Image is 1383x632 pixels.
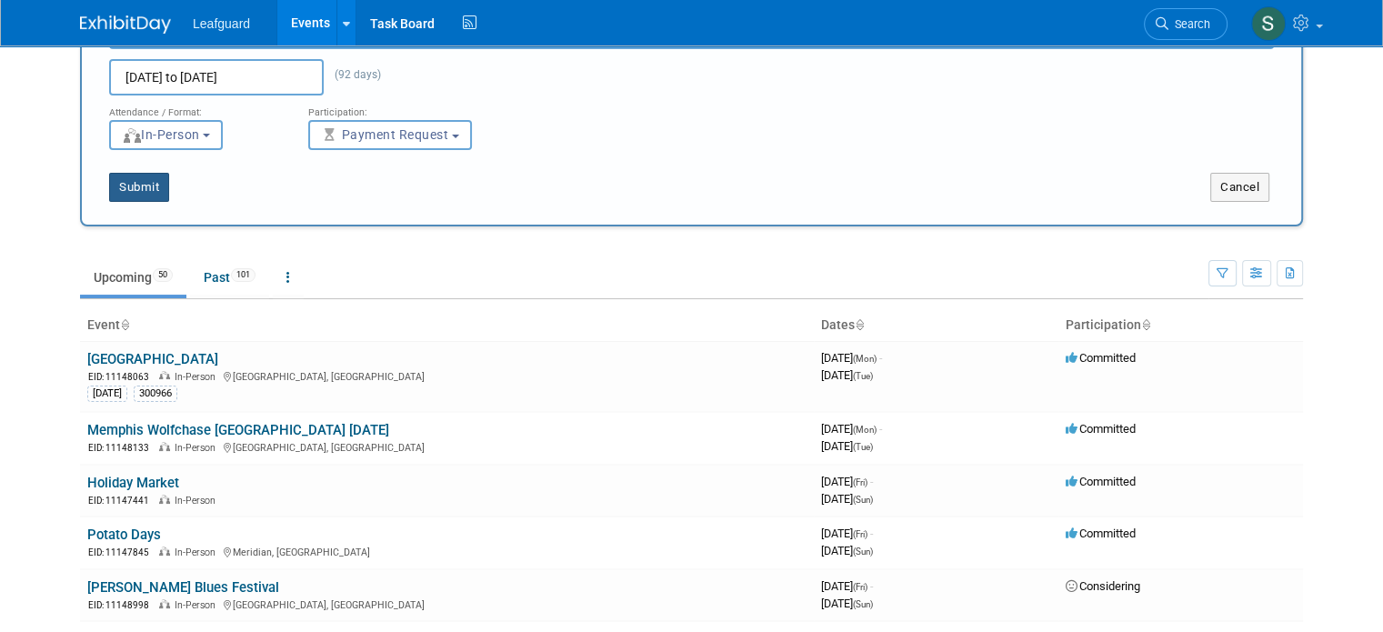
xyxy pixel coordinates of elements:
span: (Tue) [853,442,873,452]
span: [DATE] [821,527,873,540]
span: Committed [1066,475,1136,488]
div: [GEOGRAPHIC_DATA], [GEOGRAPHIC_DATA] [87,439,807,455]
button: Submit [109,173,169,202]
a: Past101 [190,260,269,295]
div: Participation: [308,95,480,119]
img: ExhibitDay [80,15,171,34]
span: - [870,475,873,488]
span: 50 [153,268,173,282]
span: Committed [1066,351,1136,365]
a: Potato Days [87,527,161,543]
span: Committed [1066,527,1136,540]
span: (Fri) [853,477,867,487]
span: EID: 11148998 [88,600,156,610]
span: EID: 11147845 [88,547,156,557]
span: 101 [231,268,256,282]
button: Payment Request [308,120,472,150]
a: [PERSON_NAME] Blues Festival [87,579,279,596]
img: Stephanie Luke [1251,6,1286,41]
span: Leafguard [193,16,250,31]
span: In-Person [175,599,221,611]
a: Search [1144,8,1228,40]
div: [GEOGRAPHIC_DATA], [GEOGRAPHIC_DATA] [87,368,807,384]
button: Cancel [1210,173,1269,202]
span: (Sun) [853,495,873,505]
span: Payment Request [321,127,449,142]
a: [GEOGRAPHIC_DATA] [87,351,218,367]
span: In-Person [122,127,200,142]
span: EID: 11147441 [88,496,156,506]
span: Committed [1066,422,1136,436]
span: In-Person [175,371,221,383]
img: In-Person Event [159,442,170,451]
img: In-Person Event [159,371,170,380]
span: (Fri) [853,529,867,539]
a: Sort by Start Date [855,317,864,332]
span: (Sun) [853,547,873,557]
input: Start Date - End Date [109,59,324,95]
span: [DATE] [821,422,882,436]
span: EID: 11148133 [88,443,156,453]
span: [DATE] [821,492,873,506]
span: EID: 11148063 [88,372,156,382]
span: (Mon) [853,425,877,435]
a: Sort by Participation Type [1141,317,1150,332]
span: Considering [1066,579,1140,593]
span: [DATE] [821,351,882,365]
img: In-Person Event [159,547,170,556]
th: Dates [814,310,1058,341]
span: - [870,527,873,540]
div: [DATE] [87,386,127,402]
span: In-Person [175,442,221,454]
a: Sort by Event Name [120,317,129,332]
span: In-Person [175,547,221,558]
span: (92 days) [324,68,381,81]
img: In-Person Event [159,599,170,608]
button: In-Person [109,120,223,150]
span: - [879,422,882,436]
span: Search [1168,17,1210,31]
div: 300966 [134,386,177,402]
div: Attendance / Format: [109,95,281,119]
span: [DATE] [821,475,873,488]
a: Memphis Wolfchase [GEOGRAPHIC_DATA] [DATE] [87,422,389,438]
span: (Sun) [853,599,873,609]
a: Upcoming50 [80,260,186,295]
span: - [879,351,882,365]
span: [DATE] [821,439,873,453]
span: [DATE] [821,368,873,382]
div: [GEOGRAPHIC_DATA], [GEOGRAPHIC_DATA] [87,597,807,612]
span: (Mon) [853,354,877,364]
img: In-Person Event [159,495,170,504]
span: - [870,579,873,593]
span: In-Person [175,495,221,507]
span: [DATE] [821,597,873,610]
span: (Fri) [853,582,867,592]
span: (Tue) [853,371,873,381]
a: Holiday Market [87,475,179,491]
span: [DATE] [821,544,873,557]
span: [DATE] [821,579,873,593]
div: Meridian, [GEOGRAPHIC_DATA] [87,544,807,559]
th: Participation [1058,310,1303,341]
th: Event [80,310,814,341]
